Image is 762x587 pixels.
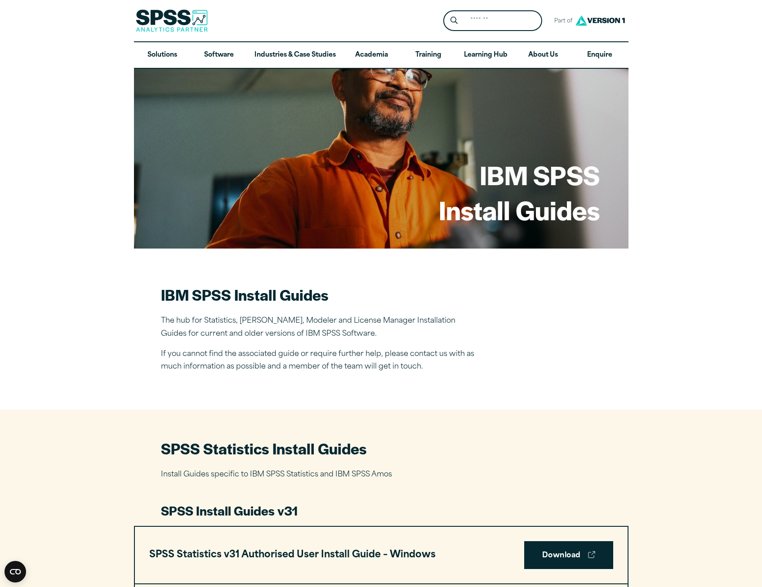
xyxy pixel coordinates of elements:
h2: SPSS Statistics Install Guides [161,438,602,458]
p: The hub for Statistics, [PERSON_NAME], Modeler and License Manager Installation Guides for curren... [161,315,476,341]
h2: IBM SPSS Install Guides [161,285,476,305]
form: Site Header Search Form [443,10,542,31]
a: Learning Hub [457,42,515,68]
a: Training [400,42,456,68]
svg: Search magnifying glass icon [450,17,458,24]
a: Academia [343,42,400,68]
span: Part of [549,15,573,28]
a: Industries & Case Studies [247,42,343,68]
p: Install Guides specific to IBM SPSS Statistics and IBM SPSS Amos [161,468,602,481]
h1: IBM SPSS Install Guides [439,157,600,227]
nav: Desktop version of site main menu [134,42,628,68]
button: Search magnifying glass icon [446,13,462,29]
a: Software [191,42,247,68]
a: Enquire [571,42,628,68]
img: Version1 Logo [573,12,627,29]
button: Open CMP widget [4,561,26,583]
a: Solutions [134,42,191,68]
a: About Us [515,42,571,68]
h3: SPSS Install Guides v31 [161,502,602,519]
a: Download [524,541,613,569]
img: SPSS Analytics Partner [136,9,208,32]
p: If you cannot find the associated guide or require further help, please contact us with as much i... [161,348,476,374]
h3: SPSS Statistics v31 Authorised User Install Guide – Windows [149,547,436,564]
